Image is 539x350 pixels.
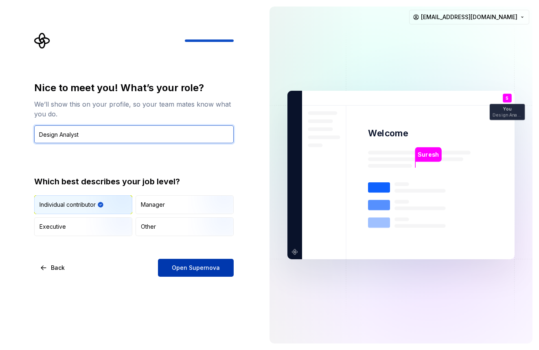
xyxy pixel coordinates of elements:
[34,259,72,277] button: Back
[34,125,234,143] input: Job title
[421,13,517,21] span: [EMAIL_ADDRESS][DOMAIN_NAME]
[141,201,165,209] div: Manager
[418,150,438,159] p: Suresh
[141,223,156,231] div: Other
[39,223,66,231] div: Executive
[409,10,529,24] button: [EMAIL_ADDRESS][DOMAIN_NAME]
[34,176,234,187] div: Which best describes your job level?
[34,99,234,119] div: We’ll show this on your profile, so your team mates know what you do.
[34,81,234,94] div: Nice to meet you! What’s your role?
[158,259,234,277] button: Open Supernova
[493,113,522,117] p: Design Analyst
[172,264,220,272] span: Open Supernova
[368,127,408,139] p: Welcome
[506,96,508,101] p: S
[34,33,50,49] svg: Supernova Logo
[39,201,96,209] div: Individual contributor
[503,107,511,112] p: You
[51,264,65,272] span: Back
